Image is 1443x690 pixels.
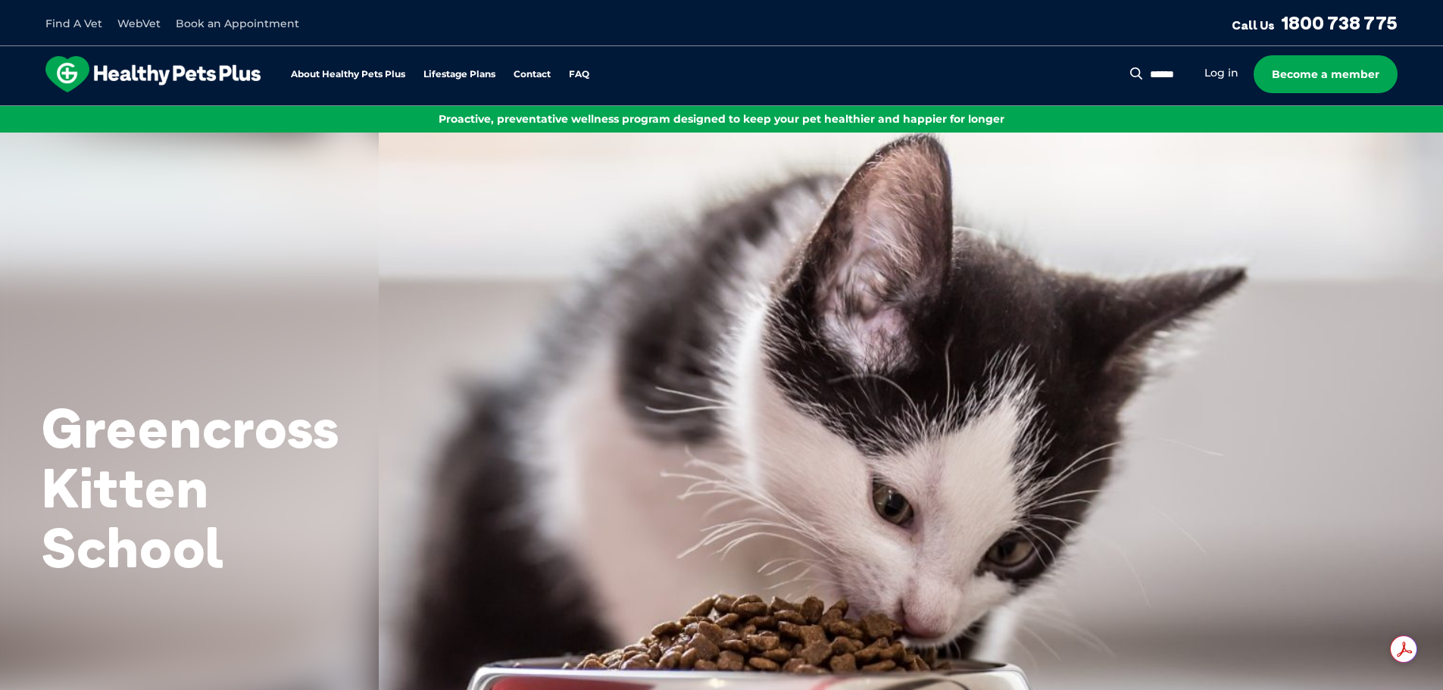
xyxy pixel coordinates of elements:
span: Proactive, preventative wellness program designed to keep your pet healthier and happier for longer [439,112,1004,126]
img: hpp-logo [45,56,261,92]
a: Log in [1204,66,1238,80]
a: Book an Appointment [176,17,299,30]
h2: Greencross Kitten School [42,398,339,578]
a: About Healthy Pets Plus [291,70,405,80]
a: Contact [514,70,551,80]
a: Find A Vet [45,17,102,30]
a: Call Us1800 738 775 [1232,11,1398,34]
a: Become a member [1254,55,1398,93]
span: Call Us [1232,17,1275,33]
a: WebVet [117,17,161,30]
a: FAQ [569,70,589,80]
button: Search [1127,66,1146,81]
a: Lifestage Plans [423,70,495,80]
